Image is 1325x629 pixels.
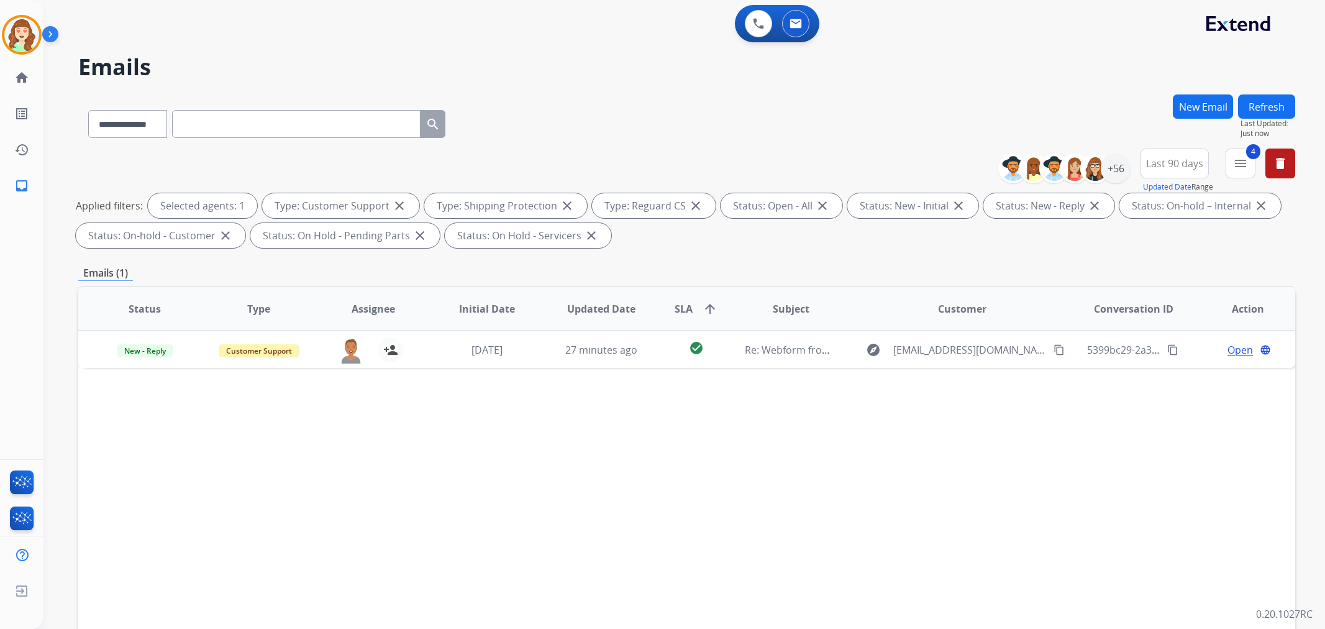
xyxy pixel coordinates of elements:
mat-icon: person_add [383,342,398,357]
mat-icon: content_copy [1167,344,1178,356]
button: Refresh [1238,94,1295,119]
span: Status [129,301,161,316]
img: avatar [4,17,39,52]
mat-icon: language [1260,344,1271,356]
mat-icon: close [688,198,703,213]
span: Last 90 days [1146,161,1203,166]
span: SLA [675,301,693,316]
p: Applied filters: [76,198,143,213]
mat-icon: close [815,198,830,213]
img: agent-avatar [339,337,363,364]
mat-icon: arrow_upward [703,301,717,316]
div: Status: New - Initial [847,193,978,218]
button: New Email [1173,94,1233,119]
span: Assignee [352,301,395,316]
span: 27 minutes ago [565,343,637,357]
span: [EMAIL_ADDRESS][DOMAIN_NAME] [893,342,1046,357]
span: Re: Webform from [EMAIL_ADDRESS][DOMAIN_NAME] on [DATE] [745,343,1043,357]
div: Selected agents: 1 [148,193,257,218]
span: [DATE] [471,343,503,357]
span: Conversation ID [1094,301,1173,316]
button: Last 90 days [1141,149,1209,178]
div: Status: Open - All [721,193,842,218]
mat-icon: close [1087,198,1102,213]
mat-icon: close [560,198,575,213]
button: Updated Date [1143,182,1191,192]
div: Status: On-hold – Internal [1119,193,1281,218]
span: Range [1143,181,1213,192]
button: 4 [1226,149,1255,178]
mat-icon: close [1254,198,1268,213]
mat-icon: close [392,198,407,213]
div: Status: On Hold - Servicers [445,223,611,248]
span: Customer [938,301,986,316]
span: 4 [1246,144,1260,159]
span: New - Reply [117,344,173,357]
mat-icon: close [412,228,427,243]
span: Just now [1241,129,1295,139]
mat-icon: home [14,70,29,85]
p: Emails (1) [78,265,133,281]
mat-icon: check_circle [689,341,704,356]
div: Type: Shipping Protection [424,193,587,218]
mat-icon: content_copy [1054,344,1065,356]
span: Customer Support [219,344,299,357]
mat-icon: close [584,228,599,243]
span: Updated Date [567,301,635,316]
div: Status: New - Reply [983,193,1114,218]
span: Initial Date [459,301,515,316]
mat-icon: search [426,117,440,132]
div: Type: Reguard CS [592,193,716,218]
mat-icon: close [951,198,966,213]
p: 0.20.1027RC [1256,607,1313,622]
span: Subject [773,301,809,316]
span: 5399bc29-2a34-4a79-8934-82ac80534677 [1087,343,1278,357]
div: Status: On Hold - Pending Parts [250,223,440,248]
mat-icon: menu [1233,156,1248,171]
mat-icon: explore [866,342,881,357]
th: Action [1181,287,1295,331]
mat-icon: history [14,142,29,157]
mat-icon: delete [1273,156,1288,171]
span: Last Updated: [1241,119,1295,129]
mat-icon: inbox [14,178,29,193]
div: Status: On-hold - Customer [76,223,245,248]
span: Open [1227,342,1253,357]
span: Type [247,301,270,316]
mat-icon: close [218,228,233,243]
div: +56 [1101,154,1131,183]
div: Type: Customer Support [262,193,419,218]
mat-icon: list_alt [14,106,29,121]
h2: Emails [78,55,1295,80]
